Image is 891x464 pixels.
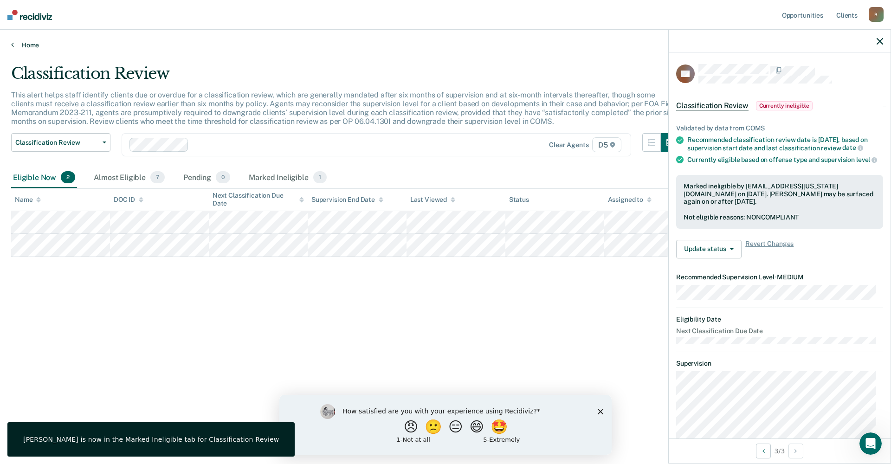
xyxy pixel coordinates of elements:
div: Status [509,196,529,204]
div: Eligible Now [11,168,77,188]
span: Classification Review [676,101,749,110]
a: Home [11,41,880,49]
dt: Next Classification Due Date [676,327,883,335]
span: 7 [150,171,165,183]
span: • [775,273,777,281]
div: Supervision End Date [311,196,383,204]
div: Validated by data from COMS [676,124,883,132]
div: Recommended classification review date is [DATE], based on supervision start date and last classi... [687,136,883,152]
span: Classification Review [15,139,99,147]
div: Marked ineligible by [EMAIL_ADDRESS][US_STATE][DOMAIN_NAME] on [DATE]. [PERSON_NAME] may be surfa... [684,182,876,206]
button: Update status [676,240,742,258]
div: Last Viewed [410,196,455,204]
dt: Supervision [676,360,883,367]
div: Marked Ineligible [247,168,329,188]
button: Next Opportunity [788,444,803,458]
div: Classification ReviewCurrently ineligible [669,91,891,121]
span: 1 [313,171,327,183]
dt: Eligibility Date [676,316,883,323]
iframe: Survey by Kim from Recidiviz [279,395,612,455]
span: D5 [592,137,621,152]
img: Recidiviz [7,10,52,20]
div: Classification Review [11,64,679,90]
span: Currently ineligible [756,101,813,110]
div: Next Classification Due Date [213,192,304,207]
div: Currently eligible based on offense type and supervision [687,155,883,164]
div: Not eligible reasons: NONCOMPLIANT [684,213,876,221]
div: DOC ID [114,196,143,204]
button: Previous Opportunity [756,444,771,458]
p: This alert helps staff identify clients due or overdue for a classification review, which are gen... [11,90,678,126]
div: 3 / 3 [669,438,891,463]
span: 0 [216,171,230,183]
iframe: Intercom live chat [859,432,882,455]
span: Revert Changes [745,240,794,258]
div: Clear agents [549,141,588,149]
span: level [856,156,877,163]
div: [PERSON_NAME] is now in the Marked Ineligible tab for Classification Review [23,435,279,444]
span: 2 [61,171,75,183]
dt: Recommended Supervision Level MEDIUM [676,273,883,281]
div: Name [15,196,41,204]
div: Assigned to [608,196,652,204]
div: B [869,7,884,22]
span: date [842,144,863,151]
div: Pending [181,168,232,188]
div: Almost Eligible [92,168,167,188]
